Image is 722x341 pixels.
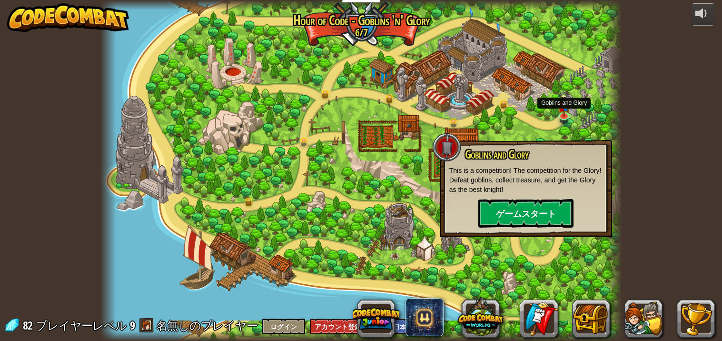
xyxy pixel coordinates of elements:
button: アカウント登録 [310,319,366,334]
img: level-banner-multiplayer.png [558,91,571,117]
span: 名無しのプレイヤー [156,318,257,333]
span: Goblins and Glory [465,146,528,162]
button: 音量を調整する [691,3,715,26]
span: 82 [23,318,35,333]
button: ゲームスタート [478,199,574,228]
img: CodeCombat - Learn how to code by playing a game [7,3,129,32]
p: This is a competition! The competition for the Glory! Defeat goblins, collect treasure, and get t... [449,166,603,194]
span: 9 [130,318,135,333]
span: プレイヤーレベル [36,318,127,333]
button: ログイン [262,319,305,334]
